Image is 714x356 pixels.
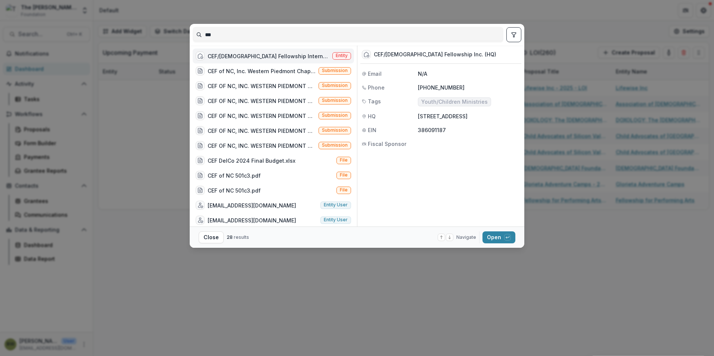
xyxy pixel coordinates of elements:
[368,84,385,91] span: Phone
[418,112,520,120] p: [STREET_ADDRESS]
[208,142,316,150] div: CEF OF NC, INC. WESTERN PIEDMONT CHAPTER - Grant - [DATE]
[418,126,520,134] p: 386091187
[340,187,348,193] span: File
[421,99,488,105] span: Youth/Children Ministries
[368,126,376,134] span: EIN
[322,98,348,103] span: Submission
[208,172,261,179] div: CEF of NC 501c3.pdf
[374,51,496,58] div: CEF/[DEMOGRAPHIC_DATA] Fellowship Inc. (HQ)
[208,82,316,90] div: CEF OF NC, INC. WESTERN PIEDMONT CHAPTER - Grant - [DATE]
[368,140,406,148] span: Fiscal Sponsor
[234,234,249,240] span: results
[208,67,316,75] div: CEF of NC, Inc. Western Piedmont Chapter - 2024 - The [PERSON_NAME] Foundation Grant Proposal App...
[208,187,261,194] div: CEF of NC 501c3.pdf
[506,27,521,42] button: toggle filters
[418,84,520,91] p: [PHONE_NUMBER]
[322,128,348,133] span: Submission
[208,52,329,60] div: CEF/[DEMOGRAPHIC_DATA] Fellowship International Headquarters
[322,143,348,148] span: Submission
[324,217,348,222] span: Entity user
[336,53,348,58] span: Entity
[208,216,296,224] div: [EMAIL_ADDRESS][DOMAIN_NAME]
[368,70,382,78] span: Email
[322,113,348,118] span: Submission
[322,68,348,73] span: Submission
[208,97,316,105] div: CEF OF NC, INC. WESTERN PIEDMONT CHAPTER - Grant - [DATE]
[340,172,348,178] span: File
[208,112,316,120] div: CEF OF NC, INC. WESTERN PIEDMONT CHAPTER - Grant - [DATE]
[208,157,295,165] div: CEF DelCo 2024 Final Budget.xlsx
[340,157,348,163] span: File
[227,234,233,240] span: 28
[208,127,316,135] div: CEF OF NC, INC. WESTERN PIEDMONT CHAPTER - Grant - [DATE]
[368,112,376,120] span: HQ
[208,202,296,209] div: [EMAIL_ADDRESS][DOMAIN_NAME]
[482,231,515,243] button: Open
[324,202,348,207] span: Entity user
[199,231,224,243] button: Close
[456,234,476,241] span: Navigate
[368,97,381,105] span: Tags
[322,83,348,88] span: Submission
[418,70,520,78] p: N/A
